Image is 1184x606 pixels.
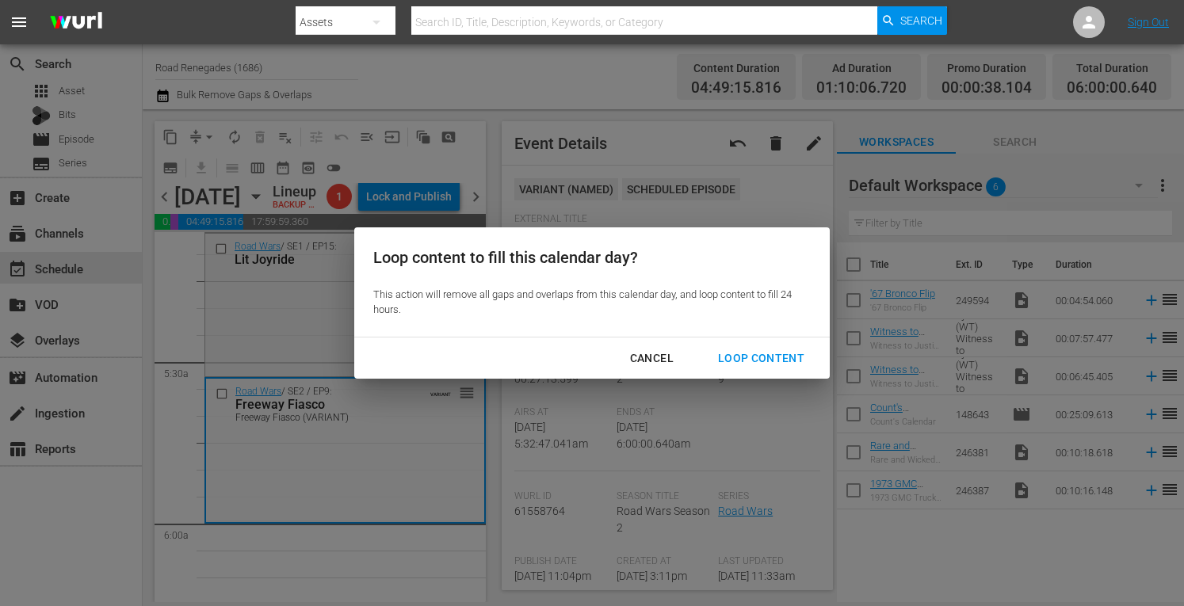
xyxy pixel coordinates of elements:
a: Sign Out [1128,16,1169,29]
div: This action will remove all gaps and overlaps from this calendar day, and loop content to fill 24... [373,288,801,317]
div: Loop Content [705,349,817,368]
button: Cancel [611,344,693,373]
button: Loop Content [699,344,823,373]
div: Loop content to fill this calendar day? [373,246,801,269]
span: menu [10,13,29,32]
div: Cancel [617,349,686,368]
span: Search [900,6,942,35]
img: ans4CAIJ8jUAAAAAAAAAAAAAAAAAAAAAAAAgQb4GAAAAAAAAAAAAAAAAAAAAAAAAJMjXAAAAAAAAAAAAAAAAAAAAAAAAgAT5G... [38,4,114,41]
